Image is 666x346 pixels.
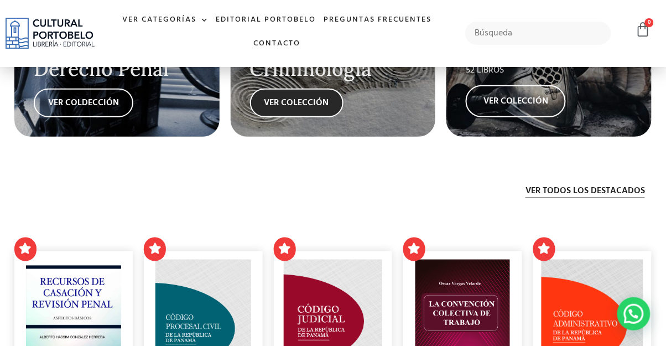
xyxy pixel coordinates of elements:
[635,22,651,38] a: 0
[34,89,133,117] a: VER COLDECCIÓN
[525,184,645,198] a: Ver todos los destacados
[249,32,304,56] a: Contacto
[34,58,200,80] h2: Derecho Penal
[118,8,212,32] a: Ver Categorías
[466,64,632,77] div: 52 LIBROS
[250,58,417,80] h2: Criminología
[320,8,435,32] a: Preguntas frecuentes
[465,22,611,45] input: Búsqueda
[212,8,320,32] a: Editorial Portobelo
[250,89,344,117] a: VER COLECCIÓN
[466,85,566,117] a: VER COLECCIÓN
[645,18,654,27] span: 0
[525,184,645,198] span: Ver todos los destacados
